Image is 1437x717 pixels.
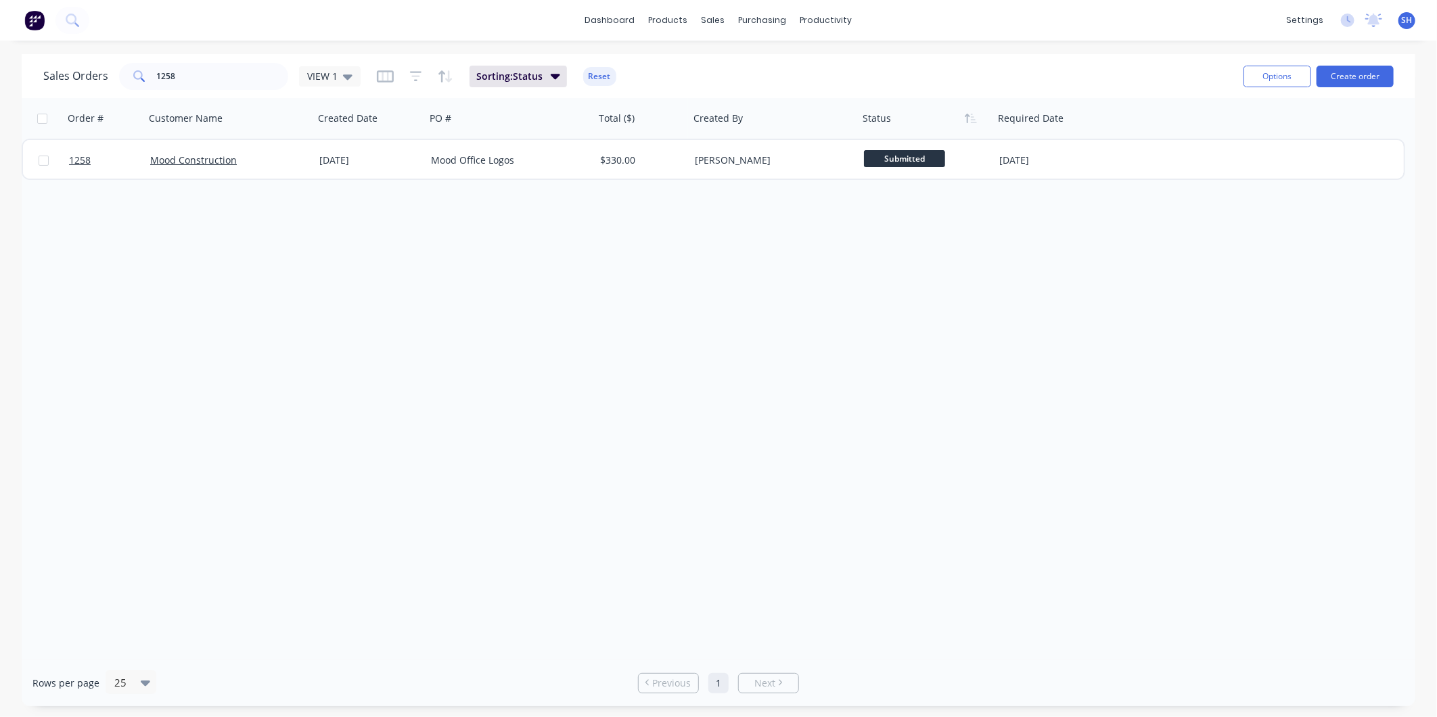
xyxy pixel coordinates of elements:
input: Search... [157,63,289,90]
a: Previous page [639,676,698,690]
span: Rows per page [32,676,99,690]
span: Next [754,676,775,690]
div: [DATE] [999,154,1107,167]
div: purchasing [732,10,794,30]
div: Status [863,112,891,125]
div: sales [695,10,732,30]
a: Page 1 is your current page [708,673,729,693]
span: Previous [653,676,691,690]
div: [PERSON_NAME] [695,154,845,167]
a: dashboard [578,10,642,30]
div: Mood Office Logos [431,154,581,167]
div: Created Date [318,112,378,125]
a: Mood Construction [150,154,237,166]
span: VIEW 1 [307,69,338,83]
button: Options [1244,66,1311,87]
span: Sorting: Status [476,70,543,83]
a: Next page [739,676,798,690]
div: products [642,10,695,30]
span: 1258 [69,154,91,167]
a: 1258 [69,140,150,181]
span: Submitted [864,150,945,167]
button: Create order [1317,66,1394,87]
ul: Pagination [633,673,804,693]
div: $330.00 [600,154,680,167]
div: Customer Name [149,112,223,125]
div: Created By [693,112,743,125]
button: Reset [583,67,616,86]
div: Required Date [998,112,1064,125]
div: PO # [430,112,451,125]
h1: Sales Orders [43,70,108,83]
div: [DATE] [319,154,420,167]
div: productivity [794,10,859,30]
span: SH [1402,14,1413,26]
div: settings [1279,10,1330,30]
div: Total ($) [599,112,635,125]
img: Factory [24,10,45,30]
button: Sorting:Status [470,66,567,87]
div: Order # [68,112,104,125]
